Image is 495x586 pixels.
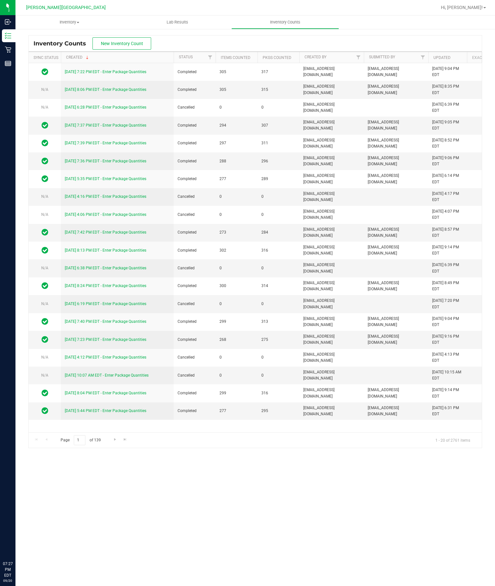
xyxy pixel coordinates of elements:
a: Pkgs Counted [263,55,291,60]
span: [EMAIL_ADDRESS][DOMAIN_NAME] [303,155,360,167]
a: Inventory Counts [231,15,339,29]
span: Inventory Counts [34,40,92,47]
span: Completed [178,158,212,164]
span: In Sync [42,67,48,76]
div: [DATE] 6:39 PM EDT [432,262,463,274]
span: 316 [261,390,296,396]
span: 302 [219,247,254,254]
a: Filter [418,52,428,63]
span: [EMAIL_ADDRESS][DOMAIN_NAME] [368,280,424,292]
span: Completed [178,229,212,235]
a: [DATE] 7:42 PM EDT - Enter Package Quantities [65,230,146,235]
div: [DATE] 6:39 PM EDT [432,101,463,114]
span: Cancelled [178,194,212,200]
span: [EMAIL_ADDRESS][DOMAIN_NAME] [368,333,424,346]
span: 0 [219,212,254,218]
span: [EMAIL_ADDRESS][DOMAIN_NAME] [303,387,360,399]
span: 0 [261,265,296,271]
span: N/A [41,302,48,306]
span: In Sync [42,246,48,255]
span: Completed [178,122,212,129]
a: [DATE] 8:04 PM EDT - Enter Package Quantities [65,391,146,395]
span: 299 [219,319,254,325]
span: Cancelled [178,354,212,360]
span: [EMAIL_ADDRESS][DOMAIN_NAME] [368,66,424,78]
span: 0 [219,301,254,307]
span: Completed [178,87,212,93]
span: 297 [219,140,254,146]
div: [DATE] 9:16 PM EDT [432,333,463,346]
span: 305 [219,87,254,93]
span: 314 [261,283,296,289]
span: [EMAIL_ADDRESS][DOMAIN_NAME] [368,137,424,149]
span: 275 [261,337,296,343]
a: Lab Results [123,15,231,29]
button: New Inventory Count [92,37,151,50]
span: In Sync [42,406,48,415]
span: 0 [219,265,254,271]
a: [DATE] 7:36 PM EDT - Enter Package Quantities [65,159,146,163]
a: [DATE] 6:38 PM EDT - Enter Package Quantities [65,266,146,270]
span: [EMAIL_ADDRESS][DOMAIN_NAME] [303,226,360,239]
span: [EMAIL_ADDRESS][DOMAIN_NAME] [303,208,360,221]
a: Submitted By [369,55,395,59]
span: N/A [41,212,48,217]
a: [DATE] 5:35 PM EDT - Enter Package Quantities [65,177,146,181]
div: [DATE] 9:04 PM EDT [432,316,463,328]
span: In Sync [42,139,48,148]
span: [EMAIL_ADDRESS][DOMAIN_NAME] [303,369,360,381]
span: 288 [219,158,254,164]
span: [EMAIL_ADDRESS][DOMAIN_NAME] [303,173,360,185]
span: Completed [178,140,212,146]
span: 0 [219,104,254,110]
span: Cancelled [178,265,212,271]
p: 09/20 [3,578,13,583]
span: [EMAIL_ADDRESS][DOMAIN_NAME] [303,405,360,417]
span: In Sync [42,157,48,166]
a: [DATE] 7:39 PM EDT - Enter Package Quantities [65,141,146,145]
a: [DATE] 4:12 PM EDT - Enter Package Quantities [65,355,146,360]
a: [DATE] 8:06 PM EDT - Enter Package Quantities [65,87,146,92]
span: In Sync [42,281,48,290]
span: 305 [219,69,254,75]
div: [DATE] 4:07 PM EDT [432,208,463,221]
span: [EMAIL_ADDRESS][DOMAIN_NAME] [368,173,424,185]
span: 294 [219,122,254,129]
div: [DATE] 4:17 PM EDT [432,191,463,203]
span: In Sync [42,174,48,183]
span: In Sync [42,389,48,398]
span: New Inventory Count [101,41,143,46]
div: [DATE] 9:05 PM EDT [432,119,463,131]
a: Created [66,55,90,60]
span: 296 [261,158,296,164]
a: [DATE] 4:06 PM EDT - Enter Package Quantities [65,212,146,217]
span: 316 [261,247,296,254]
a: Go to the last page [121,435,130,444]
span: Cancelled [178,212,212,218]
a: Status [179,55,193,59]
a: [DATE] 4:16 PM EDT - Enter Package Quantities [65,194,146,199]
span: [EMAIL_ADDRESS][DOMAIN_NAME] [368,244,424,256]
inline-svg: Reports [5,60,11,67]
span: [EMAIL_ADDRESS][DOMAIN_NAME] [368,405,424,417]
div: [DATE] 9:04 PM EDT [432,66,463,78]
span: 1 - 20 of 2761 items [430,435,475,445]
span: 315 [261,87,296,93]
inline-svg: Inbound [5,19,11,25]
span: 277 [219,408,254,414]
a: [DATE] 8:13 PM EDT - Enter Package Quantities [65,248,146,253]
span: Page of 139 [55,435,106,445]
span: N/A [41,355,48,360]
input: 1 [74,435,85,445]
span: 0 [261,194,296,200]
div: [DATE] 4:13 PM EDT [432,351,463,364]
span: 0 [219,354,254,360]
span: 277 [219,176,254,182]
span: [EMAIL_ADDRESS][DOMAIN_NAME] [303,262,360,274]
a: Sync Status [34,55,58,60]
span: N/A [41,105,48,110]
span: 273 [219,229,254,235]
span: 0 [261,301,296,307]
span: 317 [261,69,296,75]
inline-svg: Inventory [5,33,11,39]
